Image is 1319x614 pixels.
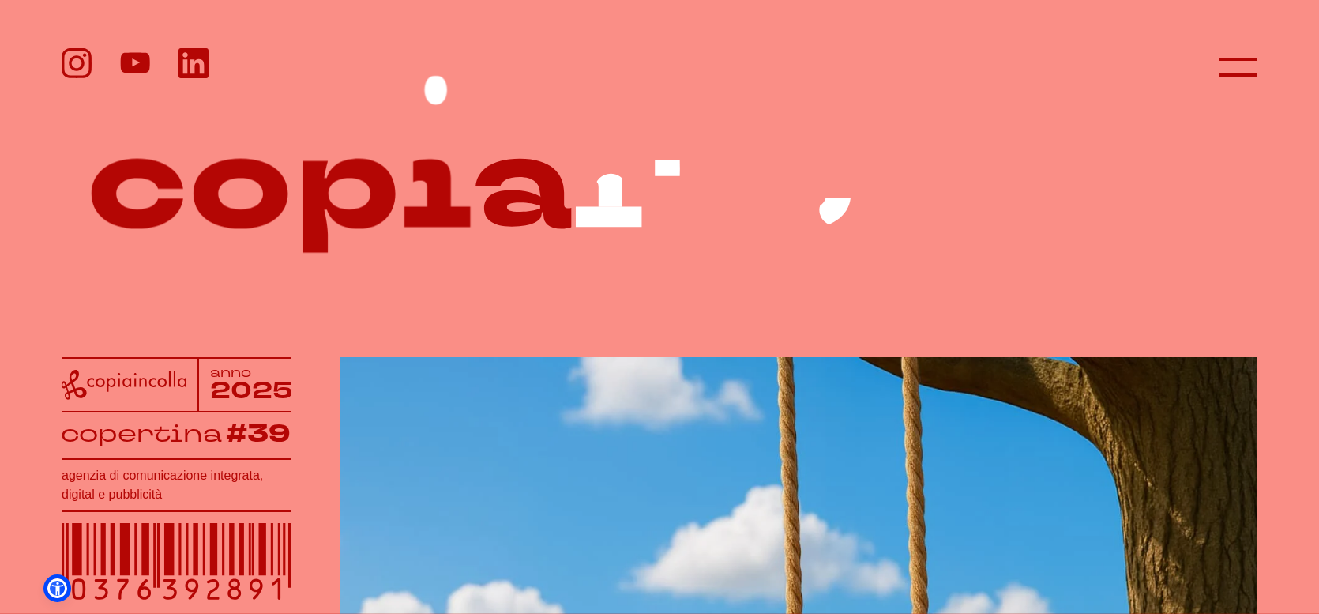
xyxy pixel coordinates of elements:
tspan: 2025 [210,375,292,407]
tspan: copertina [61,417,222,449]
a: Open Accessibility Menu [47,578,67,598]
tspan: #39 [226,417,291,451]
tspan: anno [210,364,251,382]
h1: agenzia di comunicazione integrata, digital e pubblicità [62,466,291,504]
